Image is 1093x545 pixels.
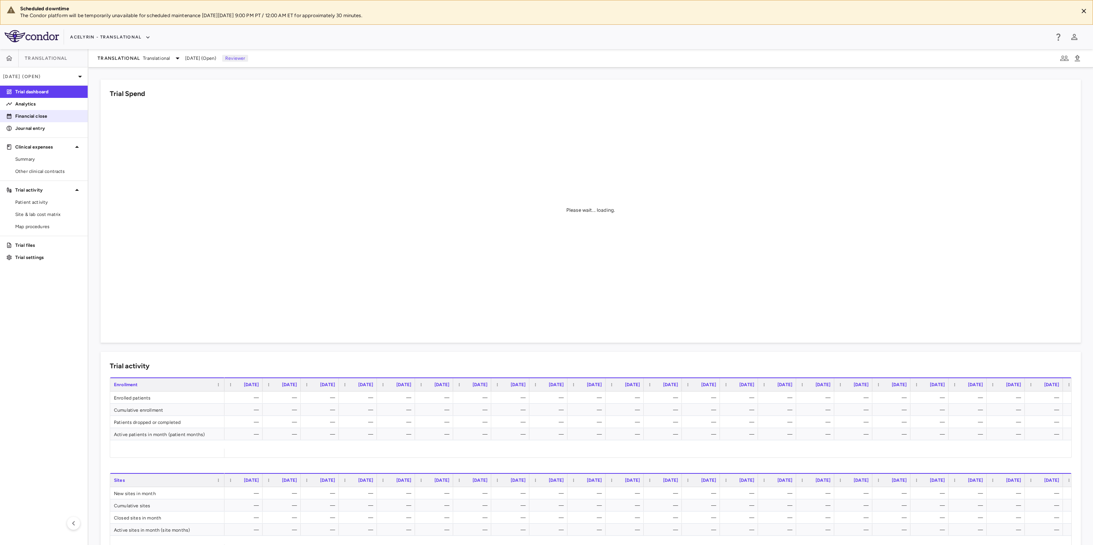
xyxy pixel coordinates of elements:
div: — [841,404,869,416]
span: [DATE] [816,478,830,483]
div: — [422,392,449,404]
div: — [536,392,564,404]
span: [DATE] [473,478,487,483]
div: — [727,404,754,416]
div: — [346,487,373,499]
div: — [1032,524,1059,536]
div: — [612,404,640,416]
div: — [689,487,716,499]
span: [DATE] [358,382,373,387]
div: — [574,428,602,440]
div: — [269,428,297,440]
div: — [879,428,907,440]
div: — [536,428,564,440]
span: Translational [143,55,170,62]
p: The Condor platform will be temporarily unavailable for scheduled maintenance [DATE][DATE] 9:00 P... [20,12,1072,19]
span: Translational [25,55,67,61]
div: — [536,524,564,536]
span: [DATE] [625,382,640,387]
div: — [384,511,411,524]
span: [DATE] [854,382,869,387]
span: [DATE] [320,478,335,483]
div: — [651,416,678,428]
span: [DATE] [244,382,259,387]
div: — [879,404,907,416]
div: — [460,428,487,440]
p: Reviewer [222,55,248,62]
span: [DATE] [473,382,487,387]
div: — [651,499,678,511]
div: — [917,404,945,416]
span: [DATE] [434,382,449,387]
span: Site & lab cost matrix [15,211,82,218]
div: — [308,511,335,524]
span: [DATE] (Open) [185,55,216,62]
div: — [346,511,373,524]
span: [DATE] [739,382,754,387]
span: [DATE] [511,382,526,387]
div: — [803,428,830,440]
div: — [1032,487,1059,499]
div: — [765,416,792,428]
div: — [308,416,335,428]
div: — [917,524,945,536]
div: — [231,416,259,428]
div: — [346,404,373,416]
div: — [231,524,259,536]
div: — [841,511,869,524]
div: — [689,428,716,440]
div: — [231,392,259,404]
div: — [422,524,449,536]
div: — [917,392,945,404]
span: [DATE] [282,478,297,483]
div: — [917,511,945,524]
div: Please wait... loading. [566,207,615,214]
div: — [689,392,716,404]
div: — [536,416,564,428]
div: — [574,487,602,499]
button: Close [1078,5,1090,17]
span: [DATE] [320,382,335,387]
div: — [231,404,259,416]
div: Enrolled patients [110,392,224,403]
div: — [727,487,754,499]
h6: Trial activity [110,361,149,371]
div: New sites in month [110,487,224,499]
span: [DATE] [968,478,983,483]
div: — [1032,511,1059,524]
div: — [612,416,640,428]
div: — [689,511,716,524]
div: — [498,428,526,440]
div: — [879,511,907,524]
div: — [803,511,830,524]
div: — [498,524,526,536]
div: — [803,404,830,416]
div: Cumulative sites [110,499,224,511]
div: — [917,487,945,499]
div: — [879,487,907,499]
span: [DATE] [663,382,678,387]
div: — [689,524,716,536]
div: — [765,524,792,536]
span: [DATE] [701,382,716,387]
div: — [460,392,487,404]
div: — [994,511,1021,524]
div: — [1032,416,1059,428]
div: — [765,487,792,499]
span: [DATE] [625,478,640,483]
div: — [384,416,411,428]
div: — [955,511,983,524]
div: — [689,416,716,428]
div: Active patients in month (patient months) [110,428,224,440]
div: — [765,392,792,404]
div: — [346,499,373,511]
span: Translational [98,55,140,61]
div: — [536,499,564,511]
div: — [803,524,830,536]
div: — [803,392,830,404]
div: — [955,524,983,536]
div: — [994,404,1021,416]
div: — [422,511,449,524]
div: — [994,499,1021,511]
div: — [727,524,754,536]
